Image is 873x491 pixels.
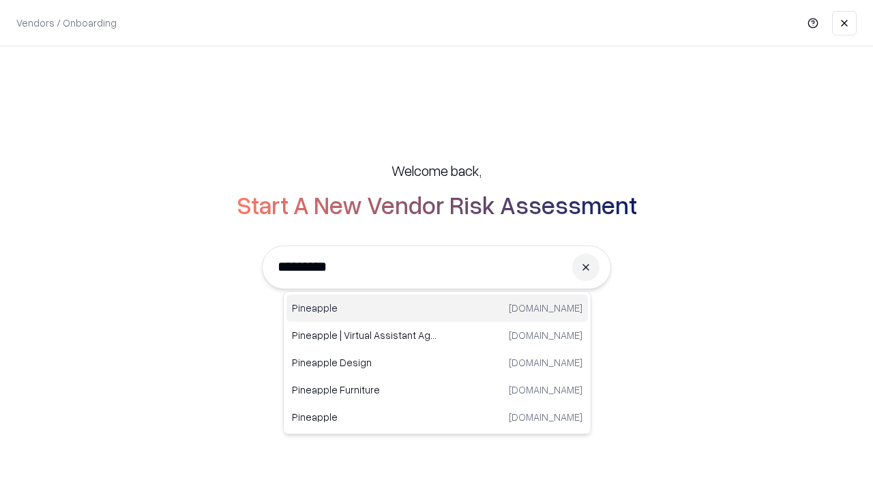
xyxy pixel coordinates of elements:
[292,410,437,424] p: Pineapple
[16,16,117,30] p: Vendors / Onboarding
[391,161,482,180] h5: Welcome back,
[292,355,437,370] p: Pineapple Design
[509,410,582,424] p: [DOMAIN_NAME]
[237,191,637,218] h2: Start A New Vendor Risk Assessment
[292,383,437,397] p: Pineapple Furniture
[509,301,582,315] p: [DOMAIN_NAME]
[509,328,582,342] p: [DOMAIN_NAME]
[283,291,591,434] div: Suggestions
[509,355,582,370] p: [DOMAIN_NAME]
[292,301,437,315] p: Pineapple
[509,383,582,397] p: [DOMAIN_NAME]
[292,328,437,342] p: Pineapple | Virtual Assistant Agency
